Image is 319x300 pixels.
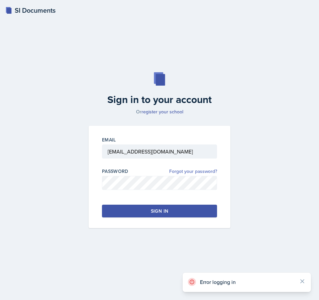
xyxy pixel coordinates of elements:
[85,108,234,115] p: Or
[102,144,217,159] input: Email
[102,168,128,175] label: Password
[200,279,294,285] p: Error logging in
[102,205,217,217] button: Sign in
[5,5,56,15] a: SI Documents
[151,208,168,214] div: Sign in
[169,168,217,175] a: Forgot your password?
[141,108,183,115] a: register your school
[102,136,116,143] label: Email
[85,94,234,106] h2: Sign in to your account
